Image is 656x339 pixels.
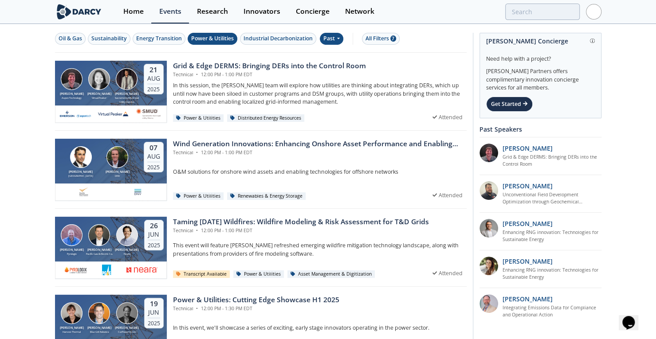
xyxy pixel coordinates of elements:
div: 07 [147,144,160,152]
p: [PERSON_NAME] [503,181,553,191]
img: Smud.org.png [135,109,161,119]
div: [PERSON_NAME] [58,326,86,331]
span: • [195,149,200,156]
div: Events [159,8,181,15]
div: 2025 [147,162,160,171]
img: 1677164726811-Captura%20de%20pantalla%202023-02-23%20120513.png [78,187,89,197]
div: 2025 [147,84,160,93]
div: [GEOGRAPHIC_DATA] [67,174,94,178]
img: accc9a8e-a9c1-4d58-ae37-132228efcf55 [479,144,498,162]
img: b6d2e187-f939-4faa-a3ce-cf63a7f953e6 [64,265,87,275]
div: Jun [148,230,160,238]
div: Home [123,8,144,15]
div: 19 [148,300,160,308]
div: [PERSON_NAME] [113,326,141,331]
div: Distributed Energy Resources [227,114,305,122]
div: Past Speakers [479,121,601,137]
div: DNV [104,174,131,178]
button: Power & Utilities [188,33,237,45]
div: Harvest Thermal [58,330,86,334]
div: Past [320,33,343,45]
span: 7 [390,35,396,42]
div: Attended [428,112,467,123]
div: Concierge [296,8,330,15]
div: [PERSON_NAME] [113,248,141,253]
div: Jun [148,308,160,316]
div: [PERSON_NAME] [86,326,113,331]
div: Technical 12:00 PM - 1:00 PM EDT [173,149,467,156]
img: 1616524801804-PG%26E.png [102,265,112,275]
div: [PERSON_NAME] [58,92,86,97]
img: 2k2ez1SvSiOh3gKHmcgF [479,181,498,200]
img: Morgan Putnam [106,146,128,168]
div: Get Started [486,97,533,112]
img: virtual-peaker.com.png [98,109,129,119]
img: Brenda Chew [88,68,110,90]
button: Energy Transition [133,33,185,45]
div: Need help with a project? [486,49,595,63]
div: 2025 [148,240,160,249]
button: Sustainability [88,33,130,45]
span: • [195,71,200,78]
p: [PERSON_NAME] [503,257,553,266]
div: Neara [113,252,141,256]
a: Matt Thompson [PERSON_NAME] ​Pyrologix Kevin Johnson [PERSON_NAME] Pacific Gas & Electric Co. Mic... [55,217,467,279]
img: Jane Melia [61,302,82,324]
div: Transcript Available [173,270,230,278]
p: This event will feature [PERSON_NAME] refreshed emerging wildfire mitigation technology landscape... [173,242,467,258]
img: logo-wide.svg [55,4,103,19]
a: Integrating Emissions Data for Compliance and Operational Action [503,304,601,319]
img: John Lizzi [88,302,110,324]
div: [PERSON_NAME] [86,92,113,97]
div: Blue Grit Robotics [86,330,113,334]
div: [PERSON_NAME] [58,248,86,253]
div: CorPower Ocean [113,330,141,334]
div: [PERSON_NAME] Concierge [486,33,595,49]
div: Sustainability [91,35,127,43]
a: Jonathan Curtis [PERSON_NAME] Aspen Technology Brenda Chew [PERSON_NAME] Virtual Peaker Yevgeniy ... [55,61,467,123]
div: Attended [428,268,467,279]
div: Aug [147,74,160,82]
input: Advanced Search [505,4,580,20]
div: Aug [147,152,160,160]
div: Technical 12:00 PM - 1:00 PM EDT [173,227,429,234]
div: Industrial Decarbonization [244,35,313,43]
div: Pacific Gas & Electric Co. [86,252,113,256]
img: Anders Jansson [116,302,138,324]
div: Technical 12:00 PM - 1:30 PM EDT [173,305,339,312]
p: In this event, we'll showcase a series of exciting, early stage innovators operating in the power... [173,324,467,332]
div: [PERSON_NAME] [67,170,94,175]
div: Taming [DATE] Wildfires: Wildfire Modeling & Risk Assessment for T&D Grids [173,217,429,227]
a: Unconventional Field Development Optimization through Geochemical Fingerprinting Technology [503,191,601,206]
img: Yevgeniy Postnov [116,68,137,90]
a: Enhancing RNG innovation: Technologies for Sustainable Energy [503,267,601,281]
div: Renewables & Energy Storage [227,192,306,200]
img: 737ad19b-6c50-4cdf-92c7-29f5966a019e [479,257,498,275]
p: O&M solutions for onshore wind assets and enabling technologies for offshore networks [173,168,467,176]
div: Power & Utilities: Cutting Edge Showcase H1 2025 [173,295,339,305]
img: cb84fb6c-3603-43a1-87e3-48fd23fb317a [60,109,91,119]
a: Enhancing RNG innovation: Technologies for Sustainable Energy [503,229,601,243]
div: Power & Utilities [191,35,234,43]
div: Sacramento Municipal Utility District. [113,96,141,104]
div: Technical 12:00 PM - 1:00 PM EDT [173,71,366,78]
button: Oil & Gas [55,33,86,45]
img: 1fdb2308-3d70-46db-bc64-f6eabefcce4d [479,219,498,238]
div: [PERSON_NAME] [86,248,113,253]
div: Energy Transition [136,35,182,43]
button: All Filters 7 [362,33,400,45]
button: Industrial Decarbonization [240,33,316,45]
div: Power & Utilities [173,192,224,200]
p: [PERSON_NAME] [503,144,553,153]
div: [PERSON_NAME] [113,92,141,97]
img: Michael Scott [116,224,138,246]
img: Jonathan Curtis [61,68,82,90]
div: Power & Utilities [233,270,284,278]
div: Oil & Gas [59,35,82,43]
div: [PERSON_NAME] [104,170,131,175]
p: In this session, the [PERSON_NAME] team will explore how utilities are thinking about integrating... [173,82,467,106]
div: Innovators [244,8,280,15]
p: [PERSON_NAME] [503,219,553,228]
div: Network [345,8,374,15]
span: • [195,227,200,234]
